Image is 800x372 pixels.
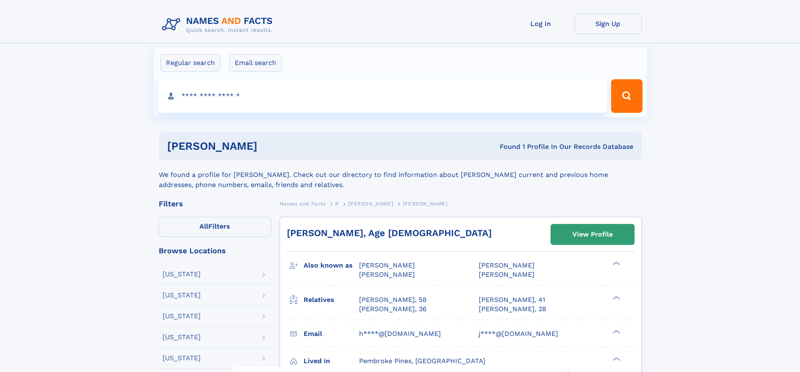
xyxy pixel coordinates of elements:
[611,295,621,300] div: ❯
[159,200,271,208] div: Filters
[160,54,220,72] label: Regular search
[348,198,393,209] a: [PERSON_NAME]
[479,261,535,269] span: [PERSON_NAME]
[163,271,201,278] div: [US_STATE]
[611,79,642,113] button: Search Button
[163,313,201,320] div: [US_STATE]
[378,142,633,151] div: Found 1 Profile In Our Records Database
[229,54,282,72] label: Email search
[167,141,379,151] h1: [PERSON_NAME]
[159,13,280,36] img: Logo Names and Facts
[551,224,634,245] a: View Profile
[287,228,492,238] a: [PERSON_NAME], Age [DEMOGRAPHIC_DATA]
[359,295,427,304] a: [PERSON_NAME], 58
[163,334,201,341] div: [US_STATE]
[304,258,359,273] h3: Also known as
[403,201,448,207] span: [PERSON_NAME]
[507,13,574,34] a: Log In
[159,247,271,255] div: Browse Locations
[359,271,415,278] span: [PERSON_NAME]
[159,217,271,237] label: Filters
[163,292,201,299] div: [US_STATE]
[335,198,339,209] a: R
[304,327,359,341] h3: Email
[359,304,427,314] a: [PERSON_NAME], 36
[574,13,642,34] a: Sign Up
[572,225,613,244] div: View Profile
[348,201,393,207] span: [PERSON_NAME]
[479,295,545,304] a: [PERSON_NAME], 41
[280,198,326,209] a: Names and Facts
[611,329,621,334] div: ❯
[359,357,485,365] span: Pembroke Pines, [GEOGRAPHIC_DATA]
[163,355,201,362] div: [US_STATE]
[304,293,359,307] h3: Relatives
[199,222,208,230] span: All
[304,354,359,368] h3: Lived in
[359,261,415,269] span: [PERSON_NAME]
[335,201,339,207] span: R
[611,261,621,266] div: ❯
[158,79,608,113] input: search input
[611,356,621,362] div: ❯
[479,304,546,314] a: [PERSON_NAME], 28
[159,160,642,190] div: We found a profile for [PERSON_NAME]. Check out our directory to find information about [PERSON_N...
[479,271,535,278] span: [PERSON_NAME]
